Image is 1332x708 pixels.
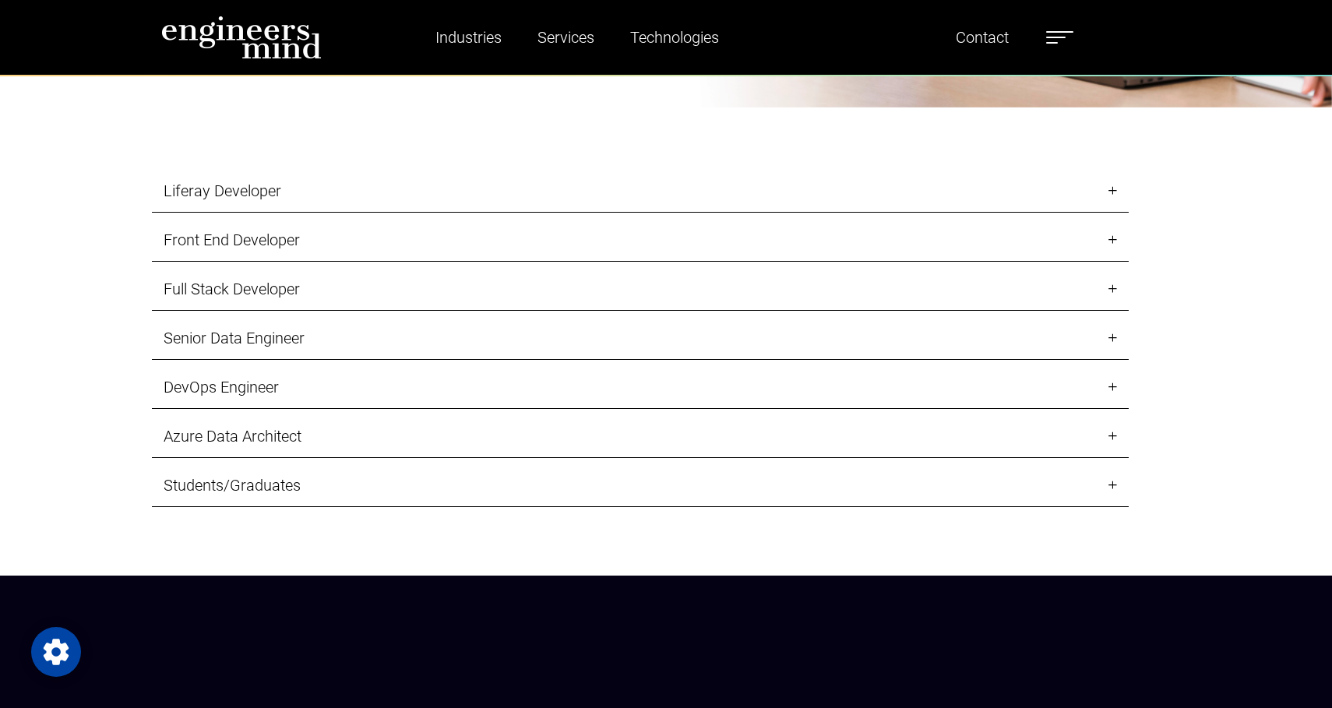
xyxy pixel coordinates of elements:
[152,317,1129,360] a: Senior Data Engineer
[531,19,601,55] a: Services
[152,366,1129,409] a: DevOps Engineer
[624,19,725,55] a: Technologies
[161,16,322,59] img: logo
[152,464,1129,507] a: Students/Graduates
[950,19,1015,55] a: Contact
[152,268,1129,311] a: Full Stack Developer
[429,19,508,55] a: Industries
[152,415,1129,458] a: Azure Data Architect
[152,219,1129,262] a: Front End Developer
[152,170,1129,213] a: Liferay Developer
